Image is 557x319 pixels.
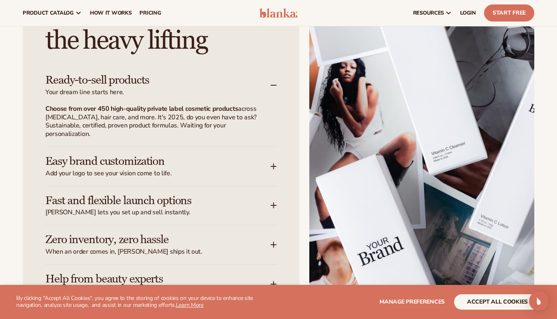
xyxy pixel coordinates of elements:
img: logo [259,8,298,18]
p: By clicking "Accept All Cookies", you agree to the storing of cookies on your device to enhance s... [16,295,279,309]
span: product catalog [23,10,74,16]
h3: Easy brand customization [45,155,246,168]
button: Manage preferences [379,294,445,310]
strong: Choose from over 450 high-quality private label cosmetic products [45,104,238,113]
span: How It Works [90,10,132,16]
h3: Help from beauty experts [45,273,246,285]
a: Start Free [484,4,534,22]
span: Your dream line starts here. [45,88,270,97]
h3: Zero inventory, zero hassle [45,233,246,246]
span: resources [413,10,444,16]
span: pricing [139,10,161,16]
span: LOGIN [460,10,476,16]
button: accept all cookies [454,294,541,310]
p: across [MEDICAL_DATA], hair care, and more. It's 2025, do you even have to ask? Sustainable, cert... [45,105,267,138]
div: Open Intercom Messenger [529,291,548,311]
span: When an order comes in, [PERSON_NAME] ships it out. [45,248,270,256]
span: Add your logo to see your vision come to life. [45,169,270,178]
span: [PERSON_NAME] lets you set up and sell instantly. [45,208,270,217]
a: Learn More [176,301,204,309]
span: Manage preferences [379,298,445,306]
h3: Fast and flexible launch options [45,194,246,207]
h3: Ready-to-sell products [45,74,246,86]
